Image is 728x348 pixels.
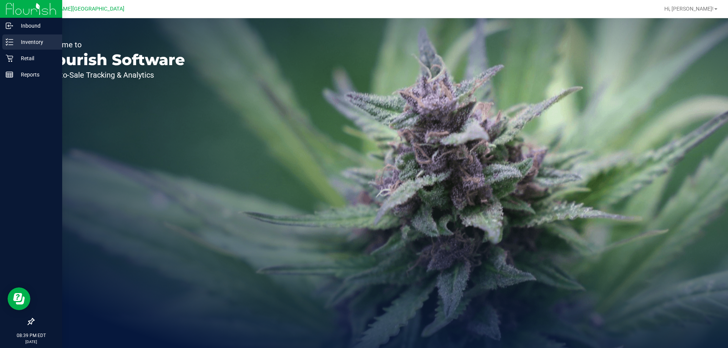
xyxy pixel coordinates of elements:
[6,22,13,30] inline-svg: Inbound
[6,55,13,62] inline-svg: Retail
[13,70,59,79] p: Reports
[41,52,185,67] p: Flourish Software
[3,332,59,339] p: 08:39 PM EDT
[13,21,59,30] p: Inbound
[6,38,13,46] inline-svg: Inventory
[13,37,59,47] p: Inventory
[31,6,124,12] span: [PERSON_NAME][GEOGRAPHIC_DATA]
[41,71,185,79] p: Seed-to-Sale Tracking & Analytics
[41,41,185,48] p: Welcome to
[664,6,714,12] span: Hi, [PERSON_NAME]!
[8,287,30,310] iframe: Resource center
[6,71,13,78] inline-svg: Reports
[3,339,59,345] p: [DATE]
[13,54,59,63] p: Retail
